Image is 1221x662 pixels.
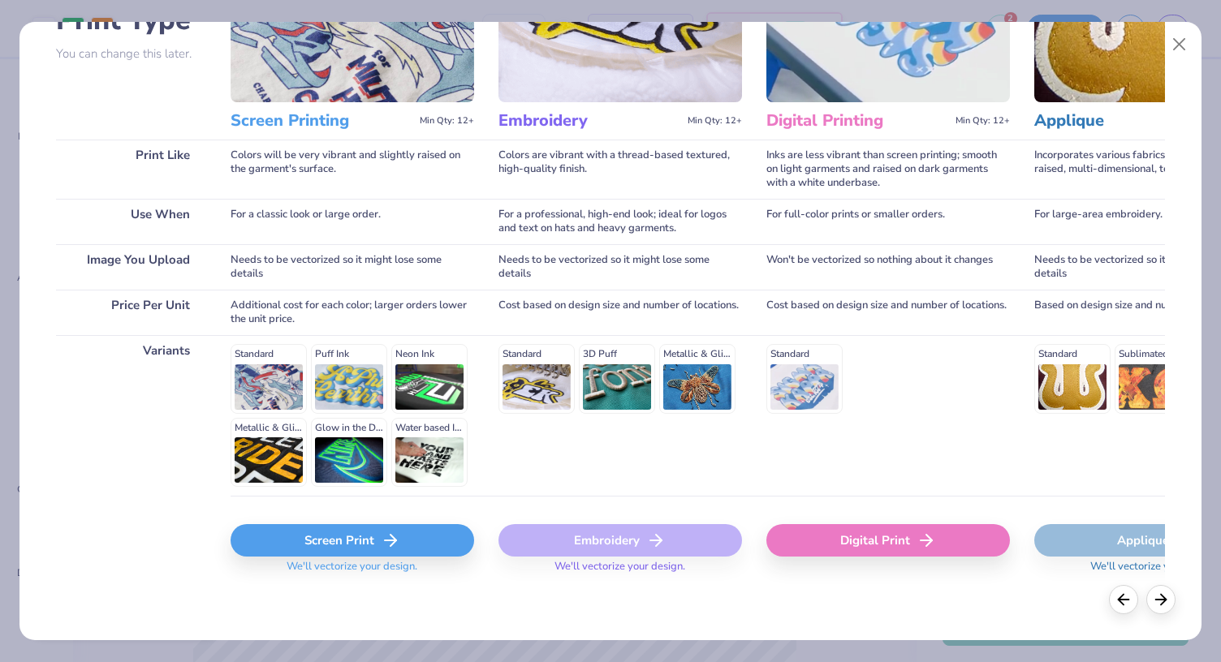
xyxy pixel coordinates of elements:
div: Won't be vectorized so nothing about it changes [766,244,1010,290]
div: Cost based on design size and number of locations. [766,290,1010,335]
h3: Digital Printing [766,110,949,131]
button: Close [1164,29,1195,60]
div: Inks are less vibrant than screen printing; smooth on light garments and raised on dark garments ... [766,140,1010,199]
div: Cost based on design size and number of locations. [498,290,742,335]
span: We'll vectorize your design. [280,560,424,583]
div: Screen Print [231,524,474,557]
h3: Embroidery [498,110,681,131]
p: You can change this later. [56,47,206,61]
div: Needs to be vectorized so it might lose some details [498,244,742,290]
div: Embroidery [498,524,742,557]
div: Image You Upload [56,244,206,290]
div: Print Like [56,140,206,199]
div: Price Per Unit [56,290,206,335]
div: For a professional, high-end look; ideal for logos and text on hats and heavy garments. [498,199,742,244]
span: We'll vectorize your design. [548,560,692,583]
h3: Screen Printing [231,110,413,131]
div: Colors are vibrant with a thread-based textured, high-quality finish. [498,140,742,199]
div: Use When [56,199,206,244]
div: Needs to be vectorized so it might lose some details [231,244,474,290]
span: Min Qty: 12+ [420,115,474,127]
span: Min Qty: 12+ [688,115,742,127]
div: Additional cost for each color; larger orders lower the unit price. [231,290,474,335]
div: Digital Print [766,524,1010,557]
div: Variants [56,335,206,496]
span: Min Qty: 12+ [956,115,1010,127]
div: Colors will be very vibrant and slightly raised on the garment's surface. [231,140,474,199]
div: For a classic look or large order. [231,199,474,244]
h3: Applique [1034,110,1217,131]
div: For full-color prints or smaller orders. [766,199,1010,244]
